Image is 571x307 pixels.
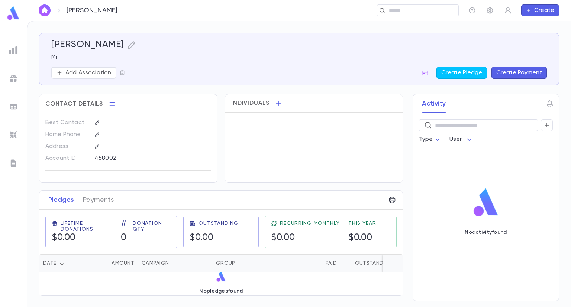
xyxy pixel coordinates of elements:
button: Add Association [51,67,116,79]
img: logo [471,188,501,217]
button: Activity [422,94,446,113]
p: No pledges found [199,288,243,294]
div: Group [216,254,235,272]
div: Date [43,254,56,272]
p: Home Phone [45,129,88,140]
div: Paid [268,254,341,272]
span: Individuals [231,100,270,107]
div: Group [212,254,268,272]
img: home_white.a664292cf8c1dea59945f0da9f25487c.svg [40,7,49,13]
div: Campaign [142,254,169,272]
span: Type [419,136,433,142]
div: User [449,132,474,147]
div: 458002 [94,152,187,164]
div: Amount [90,254,138,272]
button: Create Payment [491,67,547,79]
div: Type [419,132,442,147]
div: Paid [326,254,337,272]
button: Sort [56,257,68,269]
h5: [PERSON_NAME] [51,39,124,51]
img: campaigns_grey.99e729a5f7ee94e3726e6486bddda8f1.svg [9,74,18,83]
span: Contact Details [45,100,103,108]
p: Account ID [45,152,88,164]
span: This Year [348,220,376,226]
button: Create Pledge [436,67,487,79]
div: Amount [112,254,134,272]
img: reports_grey.c525e4749d1bce6a11f5fe2a8de1b229.svg [9,46,18,55]
button: Create [521,4,559,16]
h5: $0.00 [271,232,339,243]
img: batches_grey.339ca447c9d9533ef1741baa751efc33.svg [9,102,18,111]
img: logo [216,271,227,282]
span: Lifetime Donations [61,220,112,232]
p: Best Contact [45,117,88,129]
div: Date [39,254,90,272]
h5: $0.00 [190,232,238,243]
button: Payments [83,191,114,209]
span: User [449,136,462,142]
div: Outstanding [355,254,393,272]
p: Mr. [51,54,547,61]
p: No activity found [465,229,507,235]
p: [PERSON_NAME] [67,6,117,14]
img: imports_grey.530a8a0e642e233f2baf0ef88e8c9fcb.svg [9,130,18,139]
button: Pledges [48,191,74,209]
h5: 0 [121,232,171,243]
h5: $0.00 [52,232,112,243]
span: Outstanding [199,220,238,226]
p: Address [45,140,88,152]
span: Recurring Monthly [280,220,339,226]
div: Campaign [138,254,212,272]
img: logo [6,6,21,20]
span: Donation Qty [133,220,171,232]
h5: $0.00 [348,232,376,243]
img: letters_grey.7941b92b52307dd3b8a917253454ce1c.svg [9,159,18,168]
div: Outstanding [341,254,396,272]
p: Add Association [65,69,111,77]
